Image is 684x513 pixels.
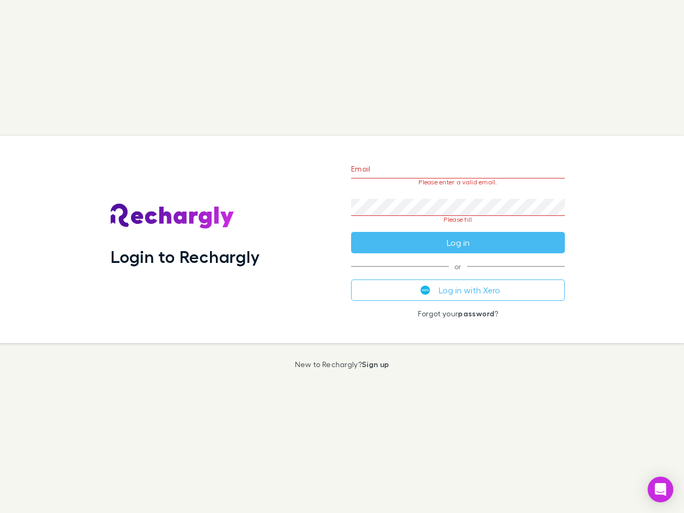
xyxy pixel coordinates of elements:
p: Forgot your ? [351,309,565,318]
p: Please fill [351,216,565,223]
button: Log in [351,232,565,253]
span: or [351,266,565,267]
p: New to Rechargly? [295,360,390,369]
button: Log in with Xero [351,279,565,301]
p: Please enter a valid email. [351,178,565,186]
a: password [458,309,494,318]
img: Rechargly's Logo [111,204,235,229]
img: Xero's logo [421,285,430,295]
a: Sign up [362,360,389,369]
div: Open Intercom Messenger [648,477,673,502]
h1: Login to Rechargly [111,246,260,267]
